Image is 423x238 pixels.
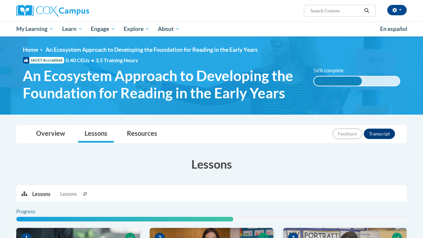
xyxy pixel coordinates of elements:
[119,21,154,36] a: Explore
[16,5,89,17] img: Cox Campus
[30,125,72,143] a: Overview
[23,57,64,63] span: IACET Accredited
[376,22,412,36] a: En español
[7,21,416,36] div: Main menu
[91,57,94,63] span: •
[16,156,407,172] h3: Lessons
[23,67,304,102] span: An Ecosystem Approach to Developing the Foundation for Reading in the Early Years
[58,21,87,36] a: Learn
[16,5,140,17] a: Cox Campus
[12,21,58,36] a: My Learning
[23,46,38,53] a: Home
[387,5,407,15] button: Account Settings
[16,25,54,33] span: My Learning
[66,57,96,64] span: 0.40 CEUs
[91,25,115,33] span: Engage
[310,7,362,15] input: Search Courses
[333,129,362,139] button: Feedback
[62,25,83,33] span: Learn
[124,25,150,33] span: Explore
[96,57,138,63] span: 3.5 Training Hours
[120,125,164,143] a: Resources
[158,25,180,33] span: About
[78,125,114,143] a: Lessons
[362,7,372,15] button: Search
[60,190,76,198] span: Lessons
[87,21,119,36] a: Engage
[364,129,395,139] button: Transcript
[380,25,407,32] span: En español
[16,208,54,215] label: Progress:
[46,46,258,53] span: An Ecosystem Approach to Developing the Foundation for Reading in the Early Years
[154,21,184,36] a: About
[32,190,50,198] p: Lessons
[313,67,351,74] label: 56% complete
[314,77,362,86] div: 56% complete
